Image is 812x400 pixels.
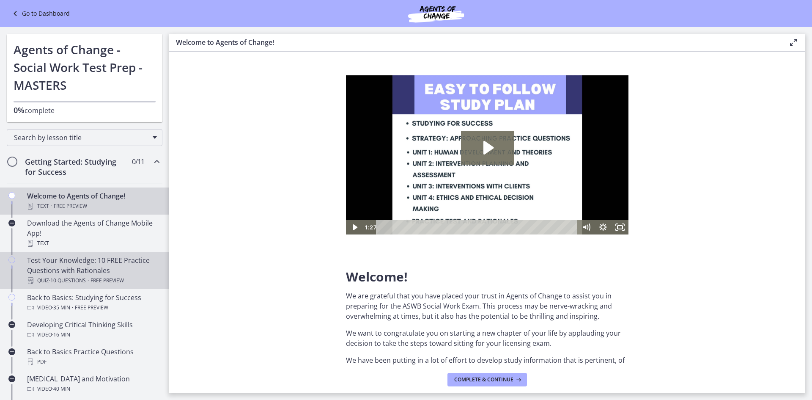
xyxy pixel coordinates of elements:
div: Text [27,201,159,211]
div: Welcome to Agents of Change! [27,191,159,211]
h3: Welcome to Agents of Change! [176,37,775,47]
div: Back to Basics Practice Questions [27,347,159,367]
a: Go to Dashboard [10,8,70,19]
div: Video [27,384,159,394]
div: Search by lesson title [7,129,162,146]
button: Mute [232,145,249,159]
p: We are grateful that you have placed your trust in Agents of Change to assist you in preparing fo... [346,291,628,321]
button: Show settings menu [249,145,266,159]
div: Video [27,303,159,313]
button: Complete & continue [447,373,527,386]
span: · 35 min [52,303,70,313]
span: 0 / 11 [132,157,144,167]
span: · [72,303,73,313]
div: Playbar [36,145,228,159]
h2: Getting Started: Studying for Success [25,157,128,177]
div: Developing Critical Thinking Skills [27,320,159,340]
button: Fullscreen [266,145,283,159]
h1: Agents of Change - Social Work Test Prep - MASTERS [14,41,156,94]
button: Play Video: c1o6hcmjueu5qasqsu00.mp4 [115,55,168,89]
span: Welcome! [346,268,408,285]
span: Search by lesson title [14,133,148,142]
span: · 10 Questions [49,276,86,286]
div: Video [27,330,159,340]
span: Free preview [91,276,124,286]
span: Free preview [75,303,108,313]
div: Download the Agents of Change Mobile App! [27,218,159,248]
span: · [51,201,52,211]
span: · 16 min [52,330,70,340]
img: Agents of Change Social Work Test Prep [385,3,487,24]
span: Free preview [54,201,87,211]
span: 0% [14,105,25,115]
div: Quiz [27,276,159,286]
div: PDF [27,357,159,367]
div: [MEDICAL_DATA] and Motivation [27,374,159,394]
div: Text [27,238,159,248]
span: · [88,276,89,286]
span: · 40 min [52,384,70,394]
div: Back to Basics: Studying for Success [27,292,159,313]
div: Test Your Knowledge: 10 FREE Practice Questions with Rationales [27,255,159,286]
p: We want to congratulate you on starting a new chapter of your life by applauding your decision to... [346,328,628,348]
span: Complete & continue [454,376,513,383]
p: complete [14,105,156,116]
